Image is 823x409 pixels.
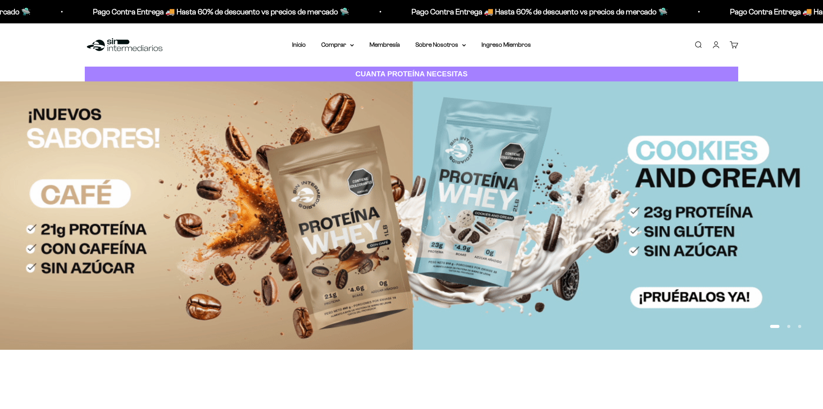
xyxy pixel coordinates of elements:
[482,41,531,48] a: Ingreso Miembros
[411,5,668,18] p: Pago Contra Entrega 🚚 Hasta 60% de descuento vs precios de mercado 🛸
[93,5,349,18] p: Pago Contra Entrega 🚚 Hasta 60% de descuento vs precios de mercado 🛸
[355,70,468,78] strong: CUANTA PROTEÍNA NECESITAS
[321,40,354,50] summary: Comprar
[85,67,738,82] a: CUANTA PROTEÍNA NECESITAS
[415,40,466,50] summary: Sobre Nosotros
[369,41,400,48] a: Membresía
[292,41,306,48] a: Inicio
